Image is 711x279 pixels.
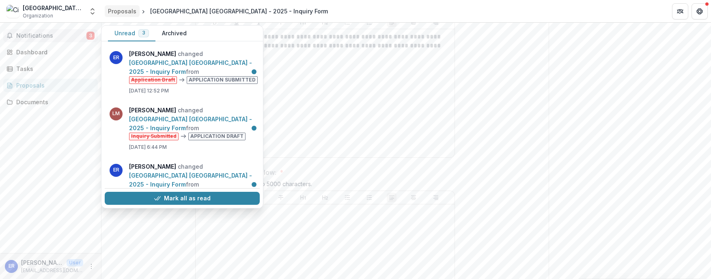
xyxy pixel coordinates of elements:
button: More [86,262,96,271]
div: Emily Reed [9,264,15,269]
div: [GEOGRAPHIC_DATA] [GEOGRAPHIC_DATA] - 2025 - Inquiry Form [150,7,328,15]
button: Archived [155,26,193,41]
button: Notifications3 [3,29,98,42]
a: Tasks [3,62,98,75]
button: Align Right [431,193,441,202]
button: Open entity switcher [87,3,98,19]
div: Please limit your inquiry to 5000 characters. [195,180,455,191]
div: Dashboard [16,48,91,56]
span: Notifications [16,32,86,39]
button: Unread [108,26,155,41]
img: City of Refuge Sacramento [6,5,19,18]
p: [EMAIL_ADDRESS][DOMAIN_NAME] [21,267,83,274]
button: Partners [672,3,688,19]
p: [PERSON_NAME] [21,258,63,267]
button: Mark all as read [105,192,260,205]
button: Heading 2 [320,193,330,202]
div: Documents [16,98,91,106]
div: Proposals [16,81,91,90]
div: Tasks [16,64,91,73]
button: Strike [276,193,286,202]
a: [GEOGRAPHIC_DATA] [GEOGRAPHIC_DATA] - 2025 - Inquiry Form [129,172,252,188]
span: 3 [142,30,145,36]
button: Get Help [692,3,708,19]
button: Bullet List [343,193,352,202]
p: changed from [129,49,261,84]
button: Align Center [409,193,418,202]
span: Organization [23,12,53,19]
a: Proposals [105,5,140,17]
div: Proposals [108,7,136,15]
p: User [67,259,83,266]
a: Proposals [3,79,98,92]
p: changed from [129,162,255,197]
div: [GEOGRAPHIC_DATA] [GEOGRAPHIC_DATA] [23,4,84,12]
button: Heading 1 [298,193,308,202]
nav: breadcrumb [105,5,331,17]
p: changed from [129,106,255,140]
button: Align Left [387,193,396,202]
button: Ordered List [364,193,374,202]
span: 3 [86,32,95,40]
a: Documents [3,95,98,109]
a: [GEOGRAPHIC_DATA] [GEOGRAPHIC_DATA] - 2025 - Inquiry Form [129,59,252,75]
a: [GEOGRAPHIC_DATA] [GEOGRAPHIC_DATA] - 2025 - Inquiry Form [129,116,252,131]
a: Dashboard [3,45,98,59]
